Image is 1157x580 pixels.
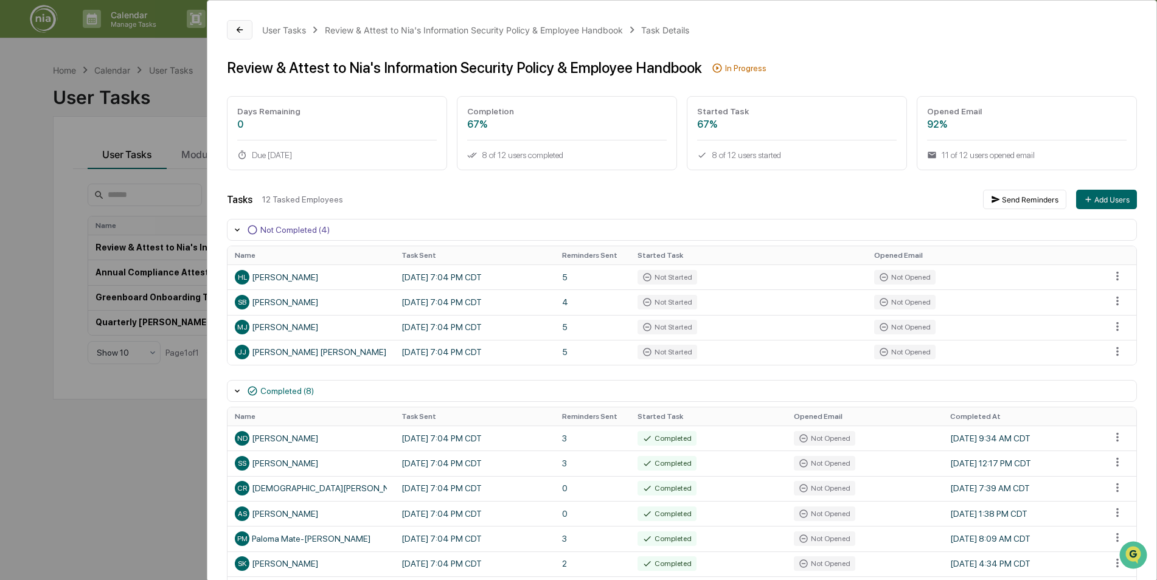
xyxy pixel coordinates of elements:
[638,531,697,546] div: Completed
[555,246,630,264] th: Reminders Sent
[638,506,697,521] div: Completed
[467,150,667,160] div: 8 of 12 users completed
[555,526,630,551] td: 3
[394,289,555,314] td: [DATE] 7:04 PM CDT
[394,407,555,426] th: Task Sent
[83,148,156,170] a: 🗄️Attestations
[874,320,936,334] div: Not Opened
[394,264,555,289] td: [DATE] 7:04 PM CDT
[12,178,22,187] div: 🔎
[394,315,555,340] td: [DATE] 7:04 PM CDT
[235,556,387,571] div: [PERSON_NAME]
[394,501,555,526] td: [DATE] 7:04 PM CDT
[227,194,252,205] div: Tasks
[227,59,702,77] div: Review & Attest to Nia's Information Security Policy & Employee Handbook
[228,407,394,426] th: Name
[237,150,437,160] div: Due [DATE]
[88,154,98,164] div: 🗄️
[874,295,936,309] div: Not Opened
[394,526,555,551] td: [DATE] 7:04 PM CDT
[237,106,437,116] div: Days Remaining
[555,315,630,340] td: 5
[943,476,1103,501] td: [DATE] 7:39 AM CDT
[394,340,555,365] td: [DATE] 7:04 PM CDT
[467,119,667,130] div: 67%
[794,456,855,471] div: Not Opened
[555,340,630,365] td: 5
[943,551,1103,576] td: [DATE] 4:34 PM CDT
[237,484,247,492] span: CR
[555,501,630,526] td: 0
[555,451,630,475] td: 3
[794,481,855,495] div: Not Opened
[638,320,697,334] div: Not Started
[235,481,387,495] div: [DEMOGRAPHIC_DATA][PERSON_NAME]
[555,289,630,314] td: 4
[238,348,246,356] span: JJ
[235,320,387,334] div: [PERSON_NAME]
[121,206,147,215] span: Pylon
[41,93,200,105] div: Start new chat
[697,106,897,116] div: Started Task
[394,451,555,475] td: [DATE] 7:04 PM CDT
[555,264,630,289] td: 5
[943,426,1103,451] td: [DATE] 9:34 AM CDT
[12,93,34,115] img: 1746055101610-c473b297-6a78-478c-a979-82029cc54cd1
[235,431,387,446] div: [PERSON_NAME]
[638,270,697,285] div: Not Started
[24,153,78,165] span: Preclearance
[725,63,766,73] div: In Progress
[41,105,154,115] div: We're available if you need us!
[697,119,897,130] div: 67%
[235,345,387,359] div: [PERSON_NAME] [PERSON_NAME]
[1118,540,1151,573] iframe: Open customer support
[787,407,943,426] th: Opened Email
[943,451,1103,475] td: [DATE] 12:17 PM CDT
[794,506,855,521] div: Not Opened
[641,25,689,35] div: Task Details
[638,345,697,359] div: Not Started
[207,97,221,111] button: Start new chat
[983,190,1066,209] button: Send Reminders
[794,556,855,571] div: Not Opened
[638,456,697,471] div: Completed
[927,119,1127,130] div: 92%
[228,246,394,264] th: Name
[794,431,855,446] div: Not Opened
[238,509,247,518] span: AS
[943,501,1103,526] td: [DATE] 1:38 PM CDT
[630,407,787,426] th: Started Task
[86,205,147,215] a: Powered byPylon
[394,551,555,576] td: [DATE] 7:04 PM CDT
[874,270,936,285] div: Not Opened
[325,25,623,35] div: Review & Attest to Nia's Information Security Policy & Employee Handbook
[638,481,697,495] div: Completed
[638,556,697,571] div: Completed
[638,431,697,446] div: Completed
[794,531,855,546] div: Not Opened
[467,106,667,116] div: Completion
[237,323,248,331] span: MJ
[260,225,330,235] div: Not Completed (4)
[238,459,246,468] span: SS
[235,270,387,285] div: [PERSON_NAME]
[867,246,1103,264] th: Opened Email
[697,150,897,160] div: 8 of 12 users started
[394,426,555,451] td: [DATE] 7:04 PM CDT
[260,386,314,396] div: Completed (8)
[7,148,83,170] a: 🖐️Preclearance
[630,246,867,264] th: Started Task
[24,176,77,188] span: Data Lookup
[927,106,1127,116] div: Opened Email
[235,531,387,546] div: Paloma Mate-[PERSON_NAME]
[555,426,630,451] td: 3
[555,551,630,576] td: 2
[638,295,697,309] div: Not Started
[235,295,387,309] div: [PERSON_NAME]
[927,150,1127,160] div: 11 of 12 users opened email
[262,25,306,35] div: User Tasks
[555,407,630,426] th: Reminders Sent
[235,506,387,521] div: [PERSON_NAME]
